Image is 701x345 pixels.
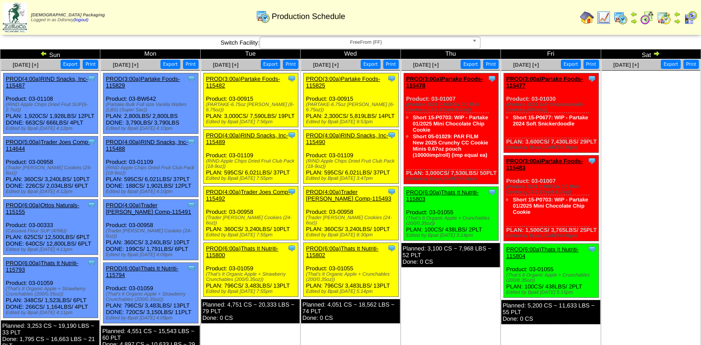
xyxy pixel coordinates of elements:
[661,60,681,69] button: Export
[413,133,488,158] a: Short 05-01029: PAR FILM New 2025 Crunchy CC Cookie Minis 0.67oz pouch (10000imp/roll) (imp equal...
[203,130,298,184] div: Product: 03-01109 PLAN: 595CS / 6,021LBS / 37PLT
[304,243,398,297] div: Product: 03-01055 PLAN: 796CS / 3,483LBS / 13PLT
[583,60,599,69] button: Print
[87,201,96,209] img: Tooltip
[513,62,539,68] a: [DATE] [+]
[640,11,654,25] img: calendarblend.gif
[13,62,38,68] span: [DATE] [+]
[501,49,601,59] td: Fri
[206,119,298,125] div: Edited by Bpali [DATE] 7:56pm
[304,186,398,240] div: Product: 03-00958 PLAN: 360CS / 3,240LBS / 10PLT
[488,188,496,197] img: Tooltip
[283,60,298,69] button: Print
[306,132,388,145] a: PROD(4:00a)RIND Snacks, Inc-115490
[103,263,198,323] div: Product: 03-01059 PLAN: 796CS / 3,483LBS / 13PLT DONE: 720CS / 3,150LBS / 11PLT
[387,131,396,140] img: Tooltip
[287,244,296,253] img: Tooltip
[601,49,701,59] td: Sat
[106,292,198,302] div: (That's It Organic Apple + Strawberry Crunchables (200/0.35oz))
[106,228,198,239] div: (Trader [PERSON_NAME] Cookies (24-6oz))
[4,73,98,134] div: Product: 03-01108 PLAN: 1,920CS / 1,928LBS / 12PLT DONE: 663CS / 666LBS / 4PLT
[657,11,671,25] img: calendarinout.gif
[674,11,681,18] img: arrowleft.gif
[87,74,96,83] img: Tooltip
[400,49,500,59] td: Thu
[506,246,579,259] a: PROD(6:00a)Thats It Nutriti-115804
[256,9,270,23] img: calendarprod.gif
[404,187,498,241] div: Product: 03-01055 PLAN: 100CS / 438LBS / 2PLT
[203,186,298,240] div: Product: 03-00958 PLAN: 360CS / 3,240LBS / 10PLT
[6,228,98,234] div: (Cassava Flour SUP (4/5lb))
[506,184,598,195] div: (Partake 2024 CARTON CC Mini Cookies (10-0.67oz/6-6.7oz))
[304,73,398,127] div: Product: 03-00915 PLAN: 2,300CS / 5,819LBS / 14PLT
[73,18,88,23] a: (logout)
[6,189,98,194] div: Edited by Bpali [DATE] 4:12pm
[183,60,198,69] button: Print
[387,244,396,253] img: Tooltip
[206,189,290,202] a: PROD(4:00a)Trader Joes Comp-115492
[106,126,198,131] div: Edited by Bpali [DATE] 4:10pm
[261,60,281,69] button: Export
[4,258,98,318] div: Product: 03-01059 PLAN: 348CS / 1,523LBS / 6PLT DONE: 266CS / 1,164LBS / 4PLT
[406,102,498,113] div: (Partake 2024 CARTON CC Mini Cookies (10-0.67oz/6-6.7oz))
[674,18,681,25] img: arrowright.gif
[0,49,100,59] td: Sun
[206,159,298,169] div: (RIND Apple Chips Dried Fruit Club Pack (18-9oz))
[313,62,339,68] a: [DATE] [+]
[203,243,298,297] div: Product: 03-01059 PLAN: 796CS / 3,483LBS / 13PLT
[301,299,400,323] div: Planned: 4,051 CS ~ 18,562 LBS ~ 74 PLT Done: 0 CS
[513,114,588,127] a: Short 15-P0677: WIP - Partake 2024 Soft Snickerdoodle
[31,13,105,18] span: [DEMOGRAPHIC_DATA] Packaging
[6,310,98,315] div: Edited by Bpali [DATE] 4:11pm
[613,62,639,68] span: [DATE] [+]
[203,73,298,127] div: Product: 03-00915 PLAN: 3,000CS / 7,590LBS / 19PLT
[287,74,296,83] img: Tooltip
[206,176,298,181] div: Edited by Bpali [DATE] 7:55pm
[106,139,188,152] a: PROD(4:00a)RIND Snacks, Inc-115488
[200,49,300,59] td: Tue
[306,245,378,258] a: PROD(6:00a)Thats It Nutriti-115802
[106,265,178,278] a: PROD(6:00a)Thats It Nutriti-115794
[103,136,198,197] div: Product: 03-01109 PLAN: 595CS / 6,021LBS / 37PLT DONE: 188CS / 1,902LBS / 12PLT
[306,102,398,113] div: (PARTAKE-6.75oz [PERSON_NAME] (6-6.75oz))
[6,202,79,215] a: PROD(6:00a)Ottos Naturals-115155
[206,289,298,294] div: Edited by Bpali [DATE] 7:55pm
[406,76,483,89] a: PROD(3:00a)Partake Foods-115478
[587,245,596,254] img: Tooltip
[187,74,196,83] img: Tooltip
[31,13,105,23] span: Logged in as Ddisney
[83,60,98,69] button: Print
[6,247,98,252] div: Edited by Bpali [DATE] 4:11pm
[6,165,98,176] div: (Trader [PERSON_NAME] Cookies (24-6oz))
[106,189,198,194] div: Edited by Bpali [DATE] 4:10pm
[597,11,611,25] img: line_graph.gif
[401,243,500,267] div: Planned: 3,100 CS ~ 7,968 LBS ~ 52 PLT Done: 0 CS
[383,60,399,69] button: Print
[106,102,198,113] div: (Partake Bulk Full size Vanilla Wafers (LBS) (Super Sac))
[103,200,198,260] div: Product: 03-00958 PLAN: 360CS / 3,240LBS / 10PLT DONE: 199CS / 1,791LBS / 6PLT
[306,119,398,125] div: Edited by Bpali [DATE] 9:53pm
[387,74,396,83] img: Tooltip
[306,289,398,294] div: Edited by Bpali [DATE] 5:14pm
[413,62,438,68] a: [DATE] [+]
[113,62,138,68] span: [DATE] [+]
[483,60,499,69] button: Print
[206,76,280,89] a: PROD(3:00a)Partake Foods-115482
[506,273,598,283] div: (That's It Organic Apple + Crunchables (200/0.35oz))
[683,11,697,25] img: calendarcustomer.gif
[404,73,498,184] div: Product: 03-01007 PLAN: 3,000CS / 7,530LBS / 50PLT
[213,62,239,68] a: [DATE] [+]
[587,74,596,83] img: Tooltip
[461,60,480,69] button: Export
[4,136,98,197] div: Product: 03-00958 PLAN: 360CS / 3,240LBS / 10PLT DONE: 226CS / 2,034LBS / 6PLT
[201,299,300,323] div: Planned: 4,751 CS ~ 20,333 LBS ~ 79 PLT Done: 0 CS
[287,131,296,140] img: Tooltip
[406,216,498,226] div: (That's It Organic Apple + Crunchables (200/0.35oz))
[187,201,196,209] img: Tooltip
[630,18,637,25] img: arrowright.gif
[306,176,398,181] div: Edited by Bpali [DATE] 3:47pm
[106,252,198,258] div: Edited by Bpali [DATE] 4:09pm
[613,11,628,25] img: calendarprod.gif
